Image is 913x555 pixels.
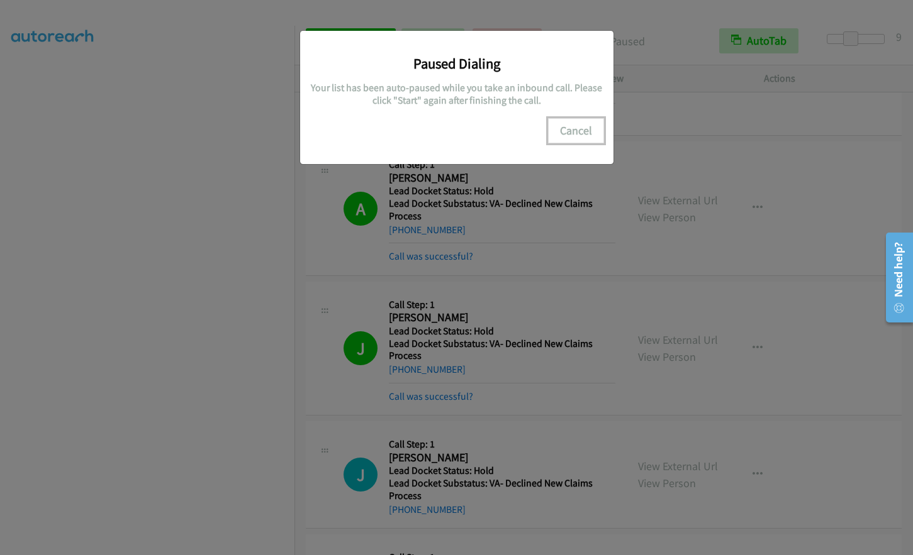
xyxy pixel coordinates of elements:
[548,118,604,143] button: Cancel
[310,82,604,106] h5: Your list has been auto-paused while you take an inbound call. Please click "Start" again after f...
[310,55,604,72] h3: Paused Dialing
[877,228,913,327] iframe: Resource Center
